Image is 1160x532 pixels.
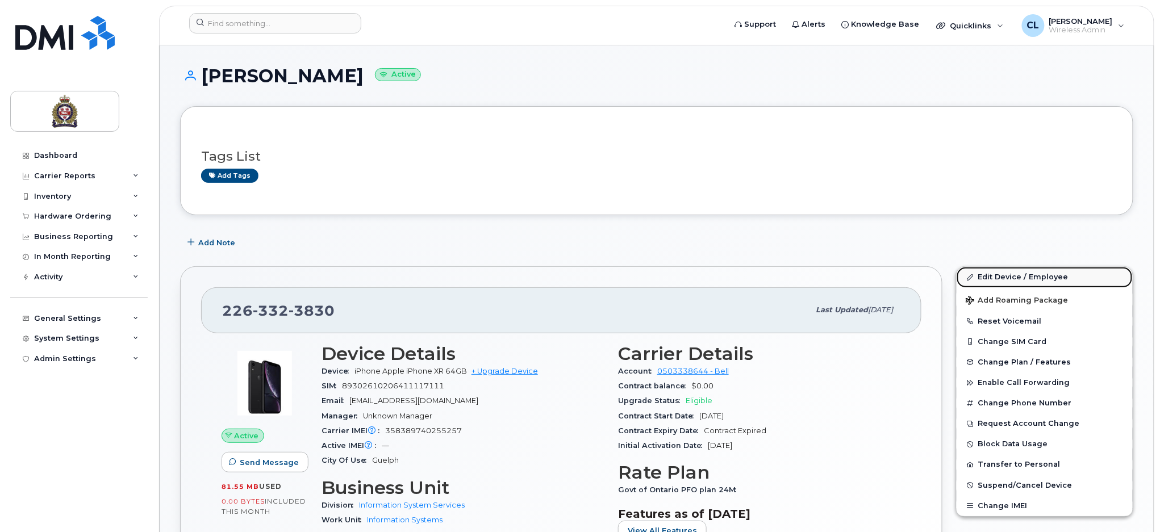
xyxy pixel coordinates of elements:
[322,367,354,375] span: Device
[957,434,1133,454] button: Block Data Usage
[618,462,901,483] h3: Rate Plan
[322,477,604,498] h3: Business Unit
[322,382,342,390] span: SIM
[691,382,713,390] span: $0.00
[382,441,389,450] span: —
[354,367,467,375] span: iPhone Apple iPhone XR 64GB
[372,456,399,464] span: Guelph
[222,452,308,472] button: Send Message
[322,426,385,435] span: Carrier IMEI
[471,367,538,375] a: + Upgrade Device
[618,382,691,390] span: Contract balance
[322,441,382,450] span: Active IMEI
[657,367,729,375] a: 0503338644 - Bell
[222,497,265,505] span: 0.00 Bytes
[957,413,1133,434] button: Request Account Change
[375,68,421,81] small: Active
[322,396,349,405] span: Email
[201,149,1112,164] h3: Tags List
[322,516,367,524] span: Work Unit
[235,430,259,441] span: Active
[618,396,686,405] span: Upgrade Status
[957,311,1133,332] button: Reset Voicemail
[957,475,1133,496] button: Suspend/Cancel Device
[618,367,657,375] span: Account
[957,454,1133,475] button: Transfer to Personal
[957,496,1133,516] button: Change IMEI
[966,296,1069,307] span: Add Roaming Package
[618,344,901,364] h3: Carrier Details
[385,426,462,435] span: 358389740255257
[957,267,1133,287] a: Edit Device / Employee
[222,302,335,319] span: 226
[704,426,766,435] span: Contract Expired
[322,412,363,420] span: Manager
[367,516,443,524] a: Information Systems
[816,305,868,314] span: Last updated
[322,344,604,364] h3: Device Details
[978,379,1070,387] span: Enable Call Forwarding
[322,501,359,509] span: Division
[618,507,901,521] h3: Features as of [DATE]
[957,288,1133,311] button: Add Roaming Package
[957,332,1133,352] button: Change SIM Card
[978,481,1073,489] span: Suspend/Cancel Device
[222,483,259,491] span: 81.55 MB
[618,485,742,494] span: Govt of Ontario PFO plan 24M
[618,441,708,450] span: Initial Activation Date
[363,412,432,420] span: Unknown Manager
[349,396,478,405] span: [EMAIL_ADDRESS][DOMAIN_NAME]
[359,501,465,509] a: Information System Services
[198,237,235,248] span: Add Note
[289,302,335,319] span: 3830
[708,441,732,450] span: [DATE]
[686,396,712,405] span: Eligible
[957,352,1133,372] button: Change Plan / Features
[957,393,1133,413] button: Change Phone Number
[240,457,299,468] span: Send Message
[618,412,699,420] span: Contract Start Date
[342,382,444,390] span: 89302610206411117111
[201,169,258,183] a: Add tags
[180,66,1133,86] h1: [PERSON_NAME]
[253,302,289,319] span: 332
[699,412,724,420] span: [DATE]
[618,426,704,435] span: Contract Expiry Date
[222,497,306,516] span: included this month
[259,482,282,491] span: used
[322,456,372,464] span: City Of Use
[231,349,299,417] img: image20231002-3703462-1qb80zy.jpeg
[978,358,1071,366] span: Change Plan / Features
[180,232,245,253] button: Add Note
[868,305,894,314] span: [DATE]
[957,372,1133,393] button: Enable Call Forwarding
